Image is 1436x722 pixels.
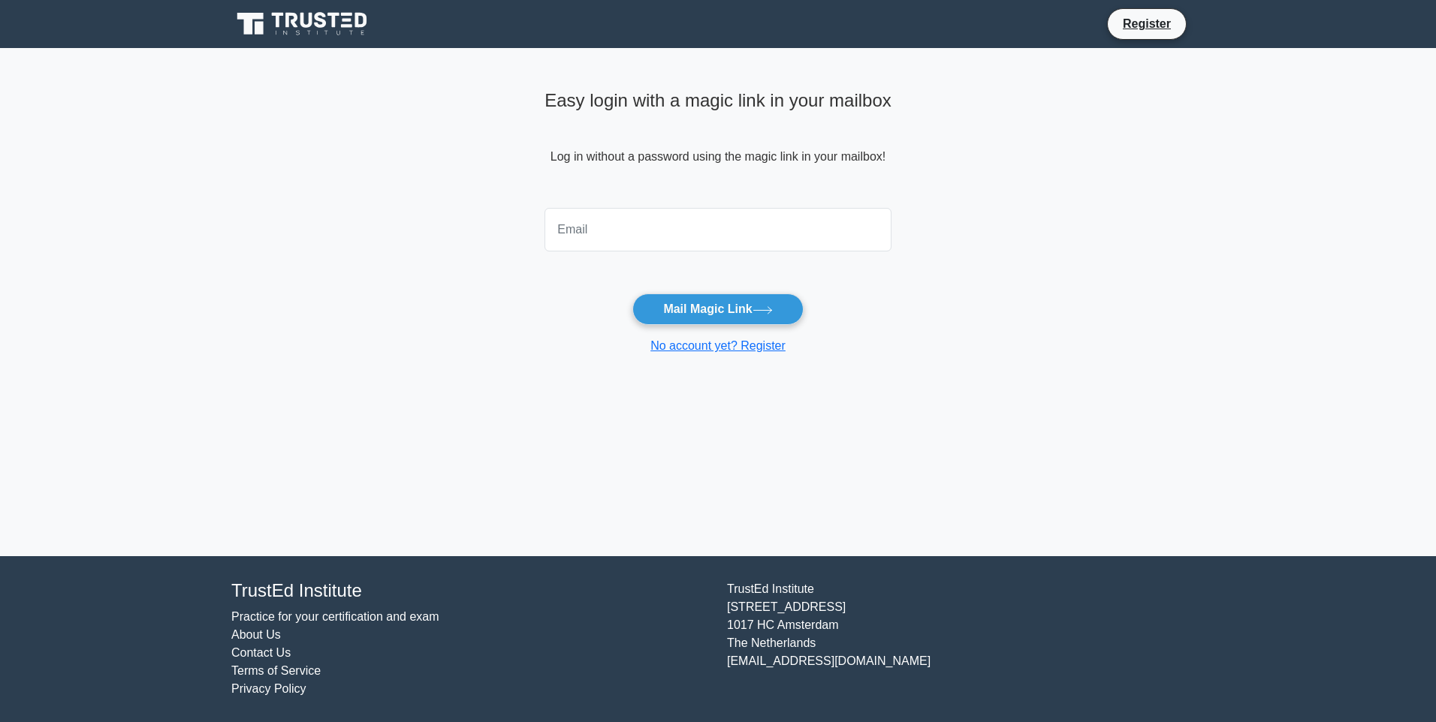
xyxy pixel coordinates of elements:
[231,664,321,677] a: Terms of Service
[718,580,1214,698] div: TrustEd Institute [STREET_ADDRESS] 1017 HC Amsterdam The Netherlands [EMAIL_ADDRESS][DOMAIN_NAME]
[545,84,891,202] div: Log in without a password using the magic link in your mailbox!
[545,90,891,112] h4: Easy login with a magic link in your mailbox
[231,646,291,659] a: Contact Us
[545,208,891,251] input: Email
[632,293,803,325] button: Mail Magic Link
[650,339,786,352] a: No account yet? Register
[231,610,439,623] a: Practice for your certification and exam
[231,628,281,641] a: About Us
[231,682,306,695] a: Privacy Policy
[1114,14,1180,33] a: Register
[231,580,709,602] h4: TrustEd Institute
